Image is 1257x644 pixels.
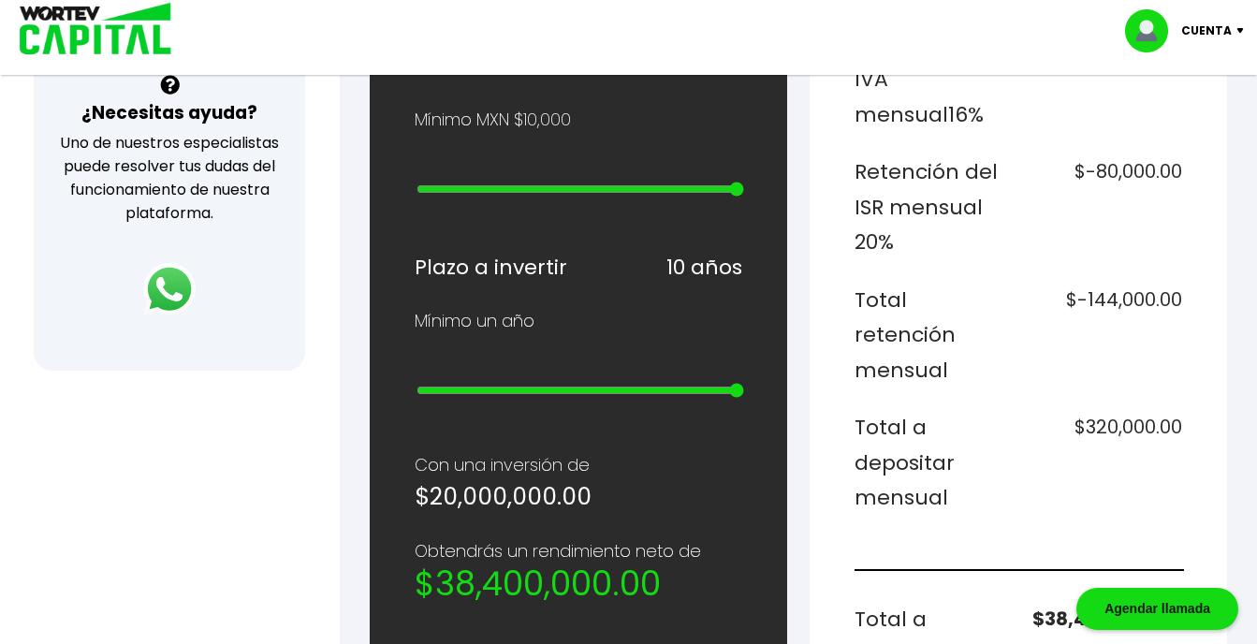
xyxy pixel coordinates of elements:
[1026,27,1182,133] h6: $-64,000.00
[855,27,1011,133] h6: Retención del IVA mensual 16%
[855,410,1011,516] h6: Total a depositar mensual
[415,565,742,603] h2: $38,400,000.00
[415,250,567,285] h6: Plazo a invertir
[1076,588,1238,630] div: Agendar llamada
[415,451,742,479] p: Con una inversión de
[415,307,534,335] p: Mínimo un año
[855,283,1011,388] h6: Total retención mensual
[855,154,1011,260] h6: Retención del ISR mensual 20%
[415,479,742,515] h5: $20,000,000.00
[1026,410,1182,516] h6: $320,000.00
[81,99,257,126] h3: ¿Necesitas ayuda?
[143,263,196,315] img: logos_whatsapp-icon.242b2217.svg
[1026,283,1182,388] h6: $-144,000.00
[1181,17,1232,45] p: Cuenta
[415,537,742,565] p: Obtendrás un rendimiento neto de
[1232,28,1257,34] img: icon-down
[1026,154,1182,260] h6: $-80,000.00
[58,131,281,225] p: Uno de nuestros especialistas puede resolver tus dudas del funcionamiento de nuestra plataforma.
[666,250,742,285] h6: 10 años
[415,106,571,134] p: Mínimo MXN $10,000
[1125,9,1181,52] img: profile-image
